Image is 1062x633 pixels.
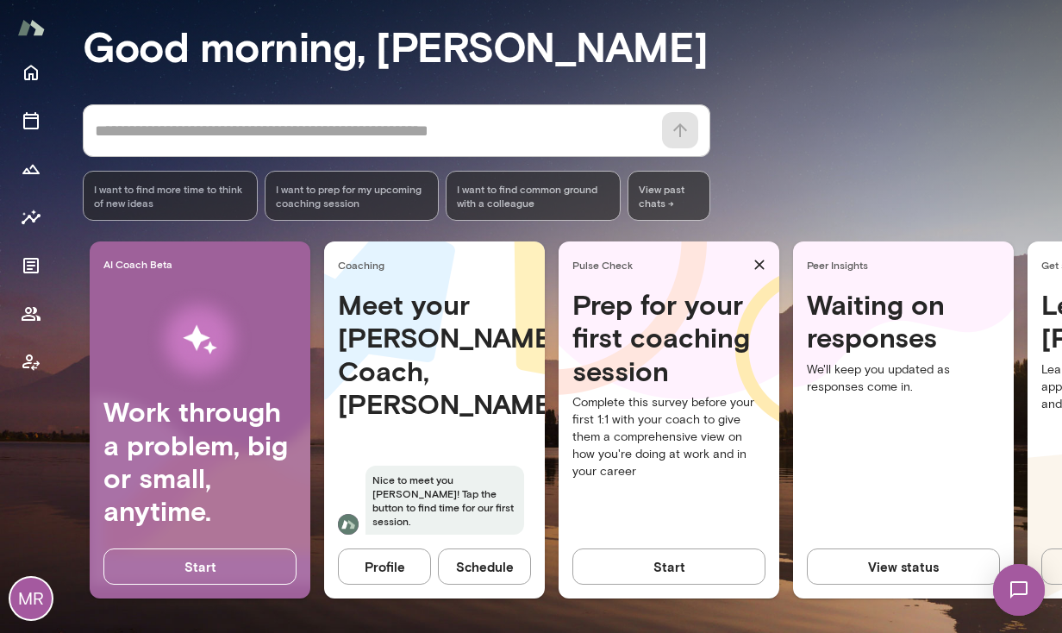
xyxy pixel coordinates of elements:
p: We'll keep you updated as responses come in. [807,361,1000,396]
span: Peer Insights [807,258,1007,272]
button: Sessions [14,103,48,138]
button: Insights [14,200,48,235]
span: I want to find common ground with a colleague [457,182,609,210]
span: I want to find more time to think of new ideas [94,182,247,210]
span: I want to prep for my upcoming coaching session [276,182,428,210]
img: Mento [17,11,45,44]
h4: Work through a problem, big or small, anytime. [103,395,297,528]
p: Complete this survey before your first 1:1 with your coach to give them a comprehensive view on h... [572,394,765,480]
span: View past chats -> [628,171,710,221]
div: MR [10,578,52,619]
span: Coaching [338,258,538,272]
button: Start [572,548,765,585]
button: View status [807,548,1000,585]
h3: Good morning, [PERSON_NAME] [83,22,1062,70]
span: AI Coach Beta [103,257,303,271]
div: I want to find more time to think of new ideas [83,171,258,221]
button: Schedule [438,548,531,585]
span: Pulse Check [572,258,747,272]
button: Profile [338,548,431,585]
span: Nice to meet you [PERSON_NAME]! Tap the button to find time for our first session. [365,466,524,535]
div: I want to prep for my upcoming coaching session [265,171,440,221]
h4: Meet your [PERSON_NAME] Coach, [PERSON_NAME] [338,288,531,421]
button: Home [14,55,48,90]
img: Angela Byers Byers [338,514,359,535]
button: Start [103,548,297,585]
h4: Waiting on responses [807,288,1000,354]
button: Growth Plan [14,152,48,186]
button: Coach app [14,345,48,379]
button: Members [14,297,48,331]
img: AI Workflows [123,285,277,395]
h4: Prep for your first coaching session [572,288,765,387]
button: Documents [14,248,48,283]
div: I want to find common ground with a colleague [446,171,621,221]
